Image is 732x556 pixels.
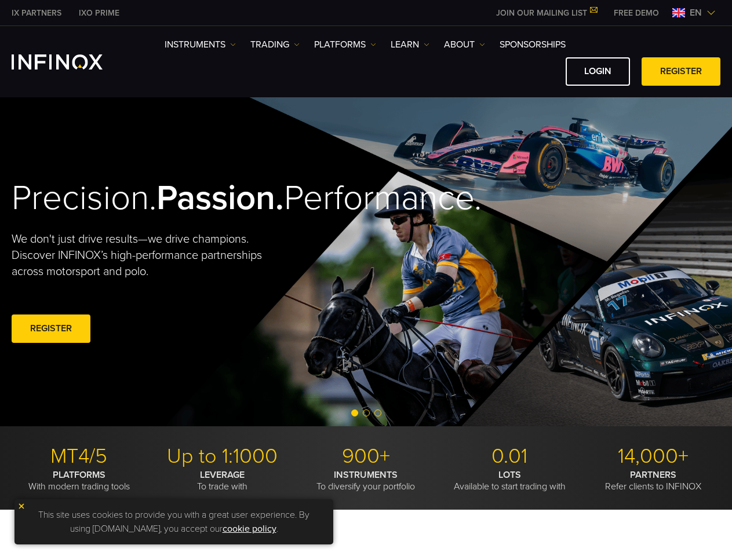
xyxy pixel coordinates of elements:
a: PLATFORMS [314,38,376,52]
a: INFINOX MENU [605,7,668,19]
a: cookie policy [223,523,276,535]
a: LOGIN [566,57,630,86]
span: en [685,6,706,20]
p: 0.01 [442,444,577,469]
a: Instruments [165,38,236,52]
a: Learn [391,38,429,52]
strong: LEVERAGE [200,469,245,481]
p: 14,000+ [585,444,720,469]
p: We don't just drive results—we drive champions. Discover INFINOX’s high-performance partnerships ... [12,231,267,280]
a: INFINOX [3,7,70,19]
a: TRADING [250,38,300,52]
strong: PLATFORMS [53,469,105,481]
p: This site uses cookies to provide you with a great user experience. By using [DOMAIN_NAME], you a... [20,505,327,539]
strong: LOTS [498,469,521,481]
a: ABOUT [444,38,485,52]
p: To trade with [155,469,290,492]
img: yellow close icon [17,502,26,510]
p: Up to 1:1000 [155,444,290,469]
h2: Precision. Performance. [12,177,330,220]
strong: Passion. [156,177,284,219]
p: MT4/5 [12,444,147,469]
p: To diversify your portfolio [298,469,434,492]
p: With modern trading tools [12,469,147,492]
a: REGISTER [12,314,90,343]
a: JOIN OUR MAILING LIST [487,8,605,18]
span: Go to slide 3 [374,409,381,416]
span: Go to slide 1 [351,409,358,416]
p: Refer clients to INFINOX [585,469,720,492]
p: 900+ [298,444,434,469]
p: Available to start trading with [442,469,577,492]
a: REGISTER [642,57,720,86]
a: SPONSORSHIPS [500,38,566,52]
a: INFINOX Logo [12,54,130,69]
strong: INSTRUMENTS [334,469,398,481]
strong: PARTNERS [630,469,676,481]
span: Go to slide 2 [363,409,370,416]
a: INFINOX [70,7,128,19]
